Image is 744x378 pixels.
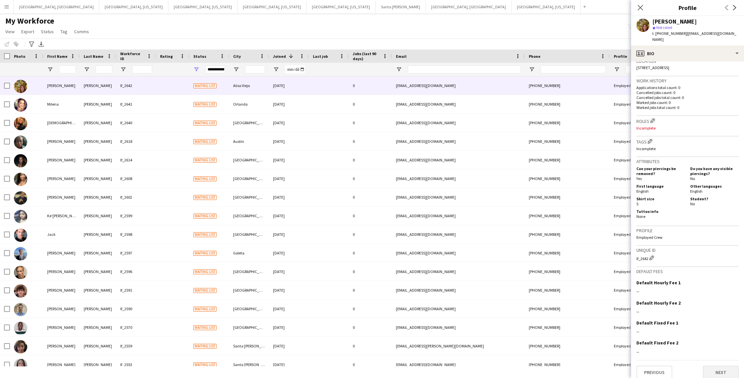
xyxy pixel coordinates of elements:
[396,66,402,72] button: Open Filter Menu
[116,281,156,299] div: lf_2591
[349,151,392,169] div: 0
[60,29,67,35] span: Tag
[28,40,36,48] app-action-btn: Advanced filters
[636,105,739,110] p: Worked jobs total count: 0
[160,54,173,59] span: Rating
[636,349,739,355] div: --
[43,244,80,262] div: [PERSON_NAME]
[610,169,652,188] div: Employed Crew
[392,262,525,281] div: [EMAIL_ADDRESS][DOMAIN_NAME]
[392,188,525,206] div: [EMAIL_ADDRESS][DOMAIN_NAME]
[116,114,156,132] div: lf_2640
[116,188,156,206] div: lf_2602
[610,244,652,262] div: Employed Crew
[80,169,116,188] div: [PERSON_NAME]
[237,0,307,13] button: [GEOGRAPHIC_DATA], [US_STATE]
[41,29,54,35] span: Status
[14,266,27,279] img: James Scott Strozier
[392,169,525,188] div: [EMAIL_ADDRESS][DOMAIN_NAME]
[193,232,217,237] span: Waiting list
[349,132,392,150] div: 0
[392,281,525,299] div: [EMAIL_ADDRESS][DOMAIN_NAME]
[525,151,610,169] div: [PHONE_NUMBER]
[269,169,309,188] div: [DATE]
[610,95,652,113] div: Employed Crew
[229,281,269,299] div: [GEOGRAPHIC_DATA]
[525,207,610,225] div: [PHONE_NUMBER]
[392,114,525,132] div: [EMAIL_ADDRESS][DOMAIN_NAME]
[193,158,217,163] span: Waiting list
[14,284,27,298] img: Ethan Rudin
[193,102,217,107] span: Waiting list
[3,27,17,36] a: View
[525,114,610,132] div: [PHONE_NUMBER]
[636,309,739,315] div: --
[116,244,156,262] div: lf_2597
[610,337,652,355] div: Employed Crew
[392,225,525,243] div: [EMAIL_ADDRESS][DOMAIN_NAME]
[614,66,620,72] button: Open Filter Menu
[120,51,144,61] span: Workforce ID
[193,362,217,367] span: Waiting list
[525,355,610,374] div: [PHONE_NUMBER]
[43,114,80,132] div: [DEMOGRAPHIC_DATA]
[525,262,610,281] div: [PHONE_NUMBER]
[116,151,156,169] div: lf_2614
[37,40,45,48] app-action-btn: Export XLSX
[74,29,89,35] span: Comms
[14,154,27,167] img: Adriana Pandolfo
[43,337,80,355] div: [PERSON_NAME]
[193,66,199,72] button: Open Filter Menu
[14,322,27,335] img: Terence Davis
[690,189,702,194] span: English
[636,189,649,194] span: English
[349,337,392,355] div: 0
[43,132,80,150] div: [PERSON_NAME]
[43,207,80,225] div: Ke’[PERSON_NAME]
[80,337,116,355] div: [PERSON_NAME]
[229,151,269,169] div: [GEOGRAPHIC_DATA]
[116,95,156,113] div: lf_2641
[636,138,739,145] h3: Tags
[690,201,695,206] span: No
[353,51,380,61] span: Jobs (last 90 days)
[116,355,156,374] div: lf_2553
[269,151,309,169] div: [DATE]
[193,195,217,200] span: Waiting list
[116,337,156,355] div: lf_2559
[269,244,309,262] div: [DATE]
[610,151,652,169] div: Employed Crew
[636,288,739,294] div: --
[525,95,610,113] div: [PHONE_NUMBER]
[525,318,610,336] div: [PHONE_NUMBER]
[349,95,392,113] div: 0
[47,66,53,72] button: Open Filter Menu
[14,80,27,93] img: Margo Clinkenbeard
[636,95,739,100] p: Cancelled jobs total count: 0
[392,337,525,355] div: [EMAIL_ADDRESS][PERSON_NAME][DOMAIN_NAME]
[193,288,217,293] span: Waiting list
[652,31,736,42] span: | [EMAIL_ADDRESS][DOMAIN_NAME]
[392,95,525,113] div: [EMAIL_ADDRESS][DOMAIN_NAME]
[193,307,217,312] span: Waiting list
[43,318,80,336] div: [PERSON_NAME]
[349,76,392,95] div: 0
[690,176,695,181] span: No
[269,114,309,132] div: [DATE]
[610,300,652,318] div: Employed Crew
[610,114,652,132] div: Employed Crew
[229,262,269,281] div: [GEOGRAPHIC_DATA]
[636,300,681,306] h3: Default Hourly Fee 2
[229,337,269,355] div: Santa [PERSON_NAME]
[636,196,685,201] h5: Shirt size
[269,207,309,225] div: [DATE]
[349,262,392,281] div: 0
[132,65,152,73] input: Workforce ID Filter Input
[116,76,156,95] div: lf_2642
[245,65,265,73] input: City Filter Input
[47,54,67,59] span: First Name
[690,166,739,176] h5: Do you have any visible piercings?
[229,318,269,336] div: [GEOGRAPHIC_DATA]
[80,300,116,318] div: [PERSON_NAME]
[392,355,525,374] div: [EMAIL_ADDRESS][DOMAIN_NAME]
